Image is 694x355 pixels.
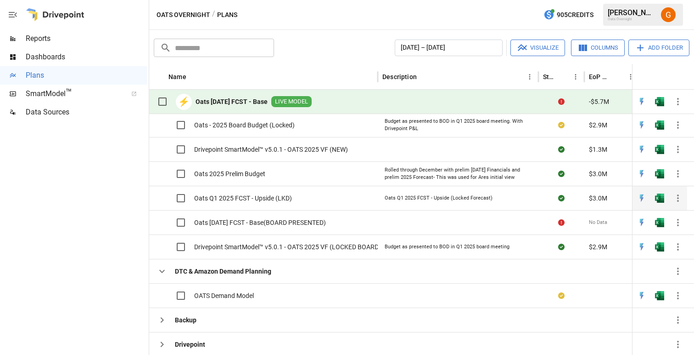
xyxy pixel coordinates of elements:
[637,218,646,227] div: Open in Quick Edit
[194,218,326,227] span: Oats [DATE] FCST - Base(BOARD PRESENTED)
[655,2,681,28] button: Gabe Marcial
[194,169,265,178] span: Oats 2025 Prelim Budget
[608,17,655,21] div: Oats Overnight
[628,40,689,56] button: Add Folder
[637,169,646,178] img: quick-edit-flash.b8aec18c.svg
[194,120,295,130] span: Oats - 2025 Board Budget (Locked)
[26,107,147,118] span: Data Sources
[571,40,625,56] button: Columns
[611,70,624,83] button: Sort
[510,40,565,56] button: Visualize
[540,6,597,23] button: 905Credits
[194,242,409,252] span: Drivepoint SmartModel™ v5.0.1 - OATS 2025 VF (LOCKED BOARD BUDGET))
[637,97,646,106] div: Open in Quick Edit
[637,291,646,300] div: Open in Quick Edit
[194,291,254,300] span: OATS Demand Model
[637,242,646,252] div: Open in Quick Edit
[637,194,646,203] div: Open in Quick Edit
[589,145,607,154] span: $1.3M
[655,291,664,300] div: Open in Excel
[385,166,532,181] div: Rolled through December with prelim [DATE] Financials and prelim 2025 Forecast- This was used for...
[187,70,200,83] button: Sort
[589,169,607,178] span: $3.0M
[637,120,646,130] img: quick-edit-flash.b8aec18c.svg
[175,340,205,349] b: Drivepoint
[395,40,503,56] button: [DATE] – [DATE]
[655,145,664,154] div: Open in Excel
[674,70,687,83] button: Sort
[655,194,664,203] img: excel-icon.76473adf.svg
[637,145,646,154] img: quick-edit-flash.b8aec18c.svg
[589,73,610,80] div: EoP Cash
[589,97,609,106] span: -$5.7M
[26,52,147,63] span: Dashboards
[385,195,493,202] div: Oats Q1 2025 FCST - Upside (Locked Forecast)
[385,243,509,251] div: Budget as presented to BOD in Q1 2025 board meeting
[661,7,676,22] img: Gabe Marcial
[558,291,565,300] div: Your plan has changes in Excel that are not reflected in the Drivepoint Data Warehouse, select "S...
[418,70,431,83] button: Sort
[558,194,565,203] div: Sync complete
[558,218,565,227] div: Error during sync.
[655,242,664,252] img: excel-icon.76473adf.svg
[589,120,607,130] span: $2.9M
[157,9,210,21] button: Oats Overnight
[655,169,664,178] div: Open in Excel
[168,73,186,80] div: Name
[26,88,121,99] span: SmartModel
[655,218,664,227] img: excel-icon.76473adf.svg
[637,242,646,252] img: quick-edit-flash.b8aec18c.svg
[589,242,607,252] span: $2.9M
[523,70,536,83] button: Description column menu
[66,87,72,98] span: ™
[655,145,664,154] img: excel-icon.76473adf.svg
[655,218,664,227] div: Open in Excel
[655,242,664,252] div: Open in Excel
[637,120,646,130] div: Open in Quick Edit
[637,169,646,178] div: Open in Quick Edit
[655,97,664,106] div: Open in Excel
[175,267,271,276] b: DTC & Amazon Demand Planning
[556,70,569,83] button: Sort
[212,9,215,21] div: /
[637,194,646,203] img: quick-edit-flash.b8aec18c.svg
[194,194,292,203] span: Oats Q1 2025 FCST - Upside (LKD)
[655,194,664,203] div: Open in Excel
[655,169,664,178] img: excel-icon.76473adf.svg
[655,120,664,130] div: Open in Excel
[175,315,196,325] b: Backup
[557,9,593,21] span: 905 Credits
[558,169,565,178] div: Sync complete
[382,73,417,80] div: Description
[558,120,565,130] div: Your plan has changes in Excel that are not reflected in the Drivepoint Data Warehouse, select "S...
[637,145,646,154] div: Open in Quick Edit
[608,8,655,17] div: [PERSON_NAME]
[569,70,582,83] button: Status column menu
[26,33,147,44] span: Reports
[194,145,348,154] span: Drivepoint SmartModel™ v5.0.1 - OATS 2025 VF (NEW)
[637,218,646,227] img: quick-edit-flash.b8aec18c.svg
[655,291,664,300] img: excel-icon.76473adf.svg
[271,97,312,106] span: LIVE MODEL
[624,70,637,83] button: EoP Cash column menu
[655,97,664,106] img: excel-icon.76473adf.svg
[543,73,555,80] div: Status
[558,145,565,154] div: Sync complete
[637,97,646,106] img: quick-edit-flash.b8aec18c.svg
[558,242,565,252] div: Sync complete
[26,70,147,81] span: Plans
[196,97,268,106] b: Oats [DATE] FCST - Base
[637,291,646,300] img: quick-edit-flash.b8aec18c.svg
[589,219,607,226] span: No Data
[558,97,565,106] div: Error during sync.
[589,194,607,203] span: $3.0M
[655,120,664,130] img: excel-icon.76473adf.svg
[385,118,532,132] div: Budget as presented to BOD in Q1 2025 board meeting. With Drivepoint P&L
[176,94,192,110] div: ⚡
